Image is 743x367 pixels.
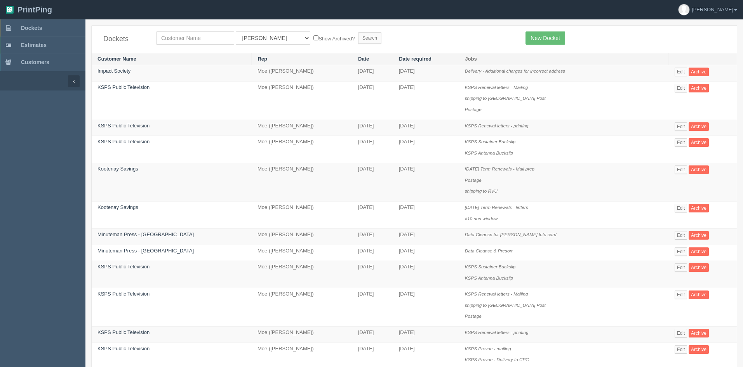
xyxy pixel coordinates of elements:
a: Kootenay Savings [97,166,138,172]
td: [DATE] [352,201,393,228]
td: [DATE] [393,261,459,288]
a: Archive [689,263,709,272]
i: KSPS Sustainer Buckslip [465,139,516,144]
a: Archive [689,122,709,131]
i: KSPS Renewal letters - printing [465,330,529,335]
a: Edit [675,165,687,174]
a: KSPS Public Television [97,291,150,297]
i: Postage [465,313,482,318]
a: Archive [689,204,709,212]
th: Jobs [459,53,669,65]
i: KSPS Sustainer Buckslip [465,264,516,269]
i: shipping to [GEOGRAPHIC_DATA] Post [465,303,546,308]
i: KSPS Antenna Buckslip [465,275,513,280]
td: [DATE] [393,245,459,261]
a: Archive [689,247,709,256]
td: [DATE] [393,120,459,136]
a: Kootenay Savings [97,204,138,210]
a: Archive [689,290,709,299]
i: Data Cleanse for [PERSON_NAME] Info card [465,232,557,237]
a: New Docket [525,31,565,45]
i: KSPS Renewal letters - Mailing [465,85,528,90]
a: Rep [258,56,267,62]
td: Moe ([PERSON_NAME]) [252,261,352,288]
td: [DATE] [352,136,393,163]
span: Estimates [21,42,47,48]
td: [DATE] [352,288,393,327]
a: Date [358,56,369,62]
i: shipping to RVU [465,188,498,193]
i: KSPS Renewal letters - Mailing [465,291,528,296]
a: Date required [399,56,432,62]
td: Moe ([PERSON_NAME]) [252,201,352,228]
a: Edit [675,68,687,76]
td: [DATE] [352,81,393,120]
i: [DATE] Term Renewals - Mail prep [465,166,534,171]
a: Edit [675,138,687,147]
a: Edit [675,263,687,272]
span: Dockets [21,25,42,31]
td: [DATE] [352,120,393,136]
td: [DATE] [393,327,459,343]
a: Edit [675,247,687,256]
i: Postage [465,107,482,112]
td: [DATE] [352,261,393,288]
td: [DATE] [393,288,459,327]
i: [DATE] Term Renewals - letters [465,205,528,210]
td: Moe ([PERSON_NAME]) [252,229,352,245]
img: logo-3e63b451c926e2ac314895c53de4908e5d424f24456219fb08d385ab2e579770.png [6,6,14,14]
td: Moe ([PERSON_NAME]) [252,136,352,163]
input: Search [358,32,381,44]
a: KSPS Public Television [97,329,150,335]
i: KSPS Prevue - Delivery to CPC [465,357,529,362]
td: [DATE] [352,65,393,82]
a: KSPS Public Television [97,346,150,351]
td: Moe ([PERSON_NAME]) [252,327,352,343]
i: shipping to [GEOGRAPHIC_DATA] Post [465,96,546,101]
td: [DATE] [352,327,393,343]
td: [DATE] [352,245,393,261]
td: [DATE] [352,163,393,202]
td: [DATE] [393,229,459,245]
a: Archive [689,84,709,92]
td: [DATE] [352,229,393,245]
a: Archive [689,68,709,76]
a: Edit [675,345,687,354]
a: Edit [675,329,687,337]
a: Minuteman Press - [GEOGRAPHIC_DATA] [97,248,194,254]
label: Show Archived? [313,34,355,43]
a: Edit [675,290,687,299]
a: Archive [689,329,709,337]
input: Customer Name [156,31,234,45]
td: Moe ([PERSON_NAME]) [252,65,352,82]
i: KSPS Renewal letters - printing [465,123,529,128]
input: Show Archived? [313,35,318,40]
a: Edit [675,84,687,92]
a: Archive [689,138,709,147]
td: Moe ([PERSON_NAME]) [252,245,352,261]
td: [DATE] [393,201,459,228]
td: [DATE] [393,163,459,202]
i: KSPS Prevue - mailing [465,346,511,351]
i: Delivery - Additional charges for incorrect address [465,68,565,73]
a: Edit [675,122,687,131]
td: Moe ([PERSON_NAME]) [252,163,352,202]
td: Moe ([PERSON_NAME]) [252,120,352,136]
td: [DATE] [393,81,459,120]
a: Archive [689,345,709,354]
i: #10 non window [465,216,498,221]
a: KSPS Public Television [97,123,150,129]
td: [DATE] [393,65,459,82]
a: KSPS Public Television [97,84,150,90]
a: Archive [689,165,709,174]
td: Moe ([PERSON_NAME]) [252,81,352,120]
a: Impact Society [97,68,131,74]
a: Customer Name [97,56,136,62]
a: Minuteman Press - [GEOGRAPHIC_DATA] [97,231,194,237]
a: KSPS Public Television [97,139,150,144]
img: avatar_default-7531ab5dedf162e01f1e0bb0964e6a185e93c5c22dfe317fb01d7f8cd2b1632c.jpg [679,4,689,15]
i: Postage [465,177,482,183]
span: Customers [21,59,49,65]
a: Edit [675,231,687,240]
a: Edit [675,204,687,212]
